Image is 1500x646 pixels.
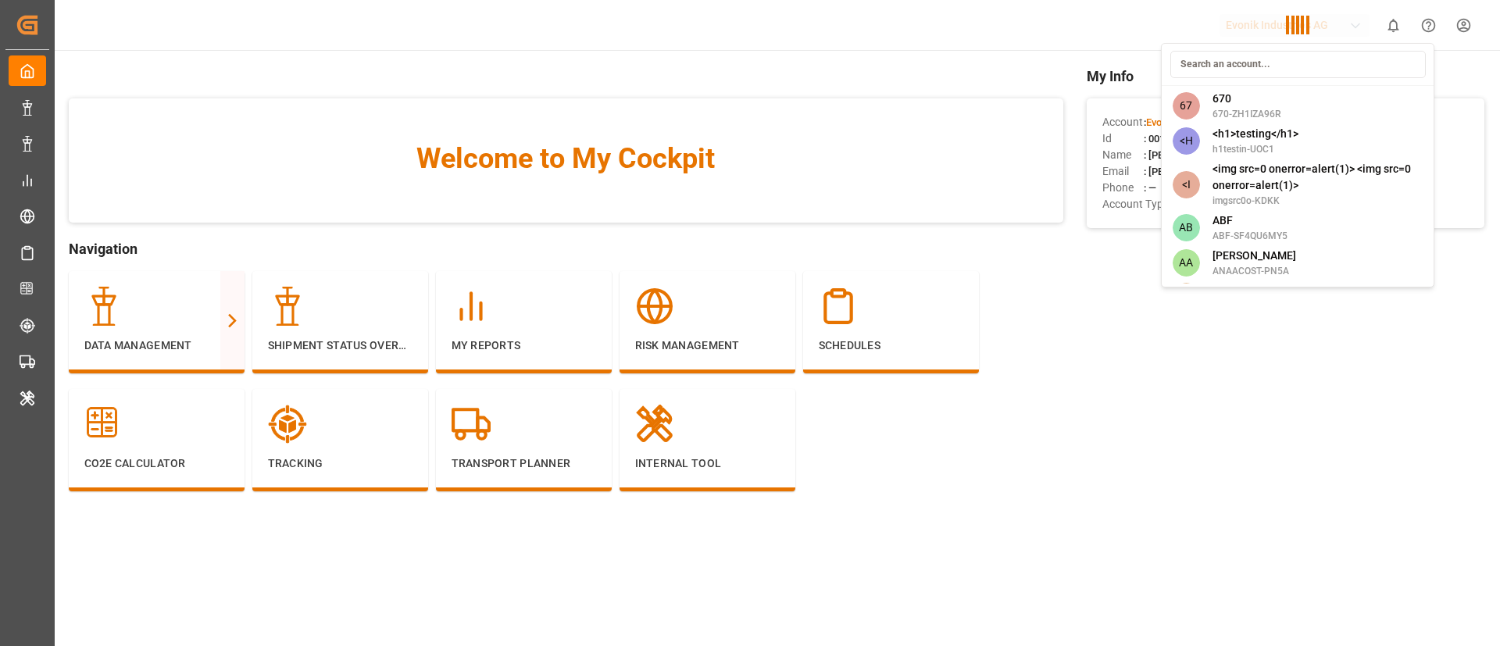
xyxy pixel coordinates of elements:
p: Tracking [268,455,412,472]
span: : [1144,116,1239,128]
p: Data Management [84,337,229,354]
p: My Reports [452,337,596,354]
span: My Info [1087,66,1484,87]
span: Email [1102,163,1144,180]
p: CO2e Calculator [84,455,229,472]
p: Schedules [819,337,963,354]
span: Name [1102,147,1144,163]
span: Welcome to My Cockpit [100,137,1032,180]
span: Id [1102,130,1144,147]
p: Transport Planner [452,455,596,472]
span: : — [1144,182,1156,194]
button: Help Center [1411,8,1446,43]
input: Search an account... [1170,51,1426,78]
span: Phone [1102,180,1144,196]
span: Account Type [1102,196,1169,212]
span: Evonik Industries AG [1146,116,1239,128]
span: Account [1102,114,1144,130]
p: Shipment Status Overview [268,337,412,354]
p: Internal Tool [635,455,780,472]
span: : [PERSON_NAME][EMAIL_ADDRESS][DOMAIN_NAME] [1144,166,1388,177]
span: : 0011t000013eqN2AAI [1144,133,1247,145]
span: Navigation [69,238,1063,259]
p: Risk Management [635,337,780,354]
span: : [PERSON_NAME] S [1144,149,1234,161]
button: show 0 new notifications [1376,8,1411,43]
